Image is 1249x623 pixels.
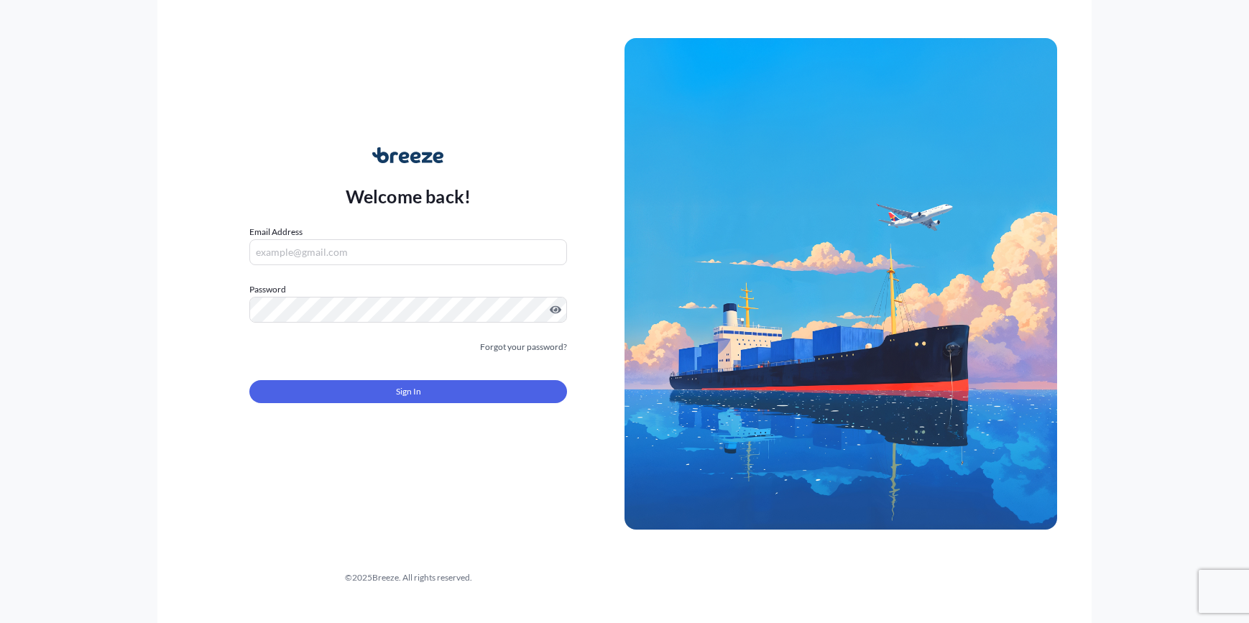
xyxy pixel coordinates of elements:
button: Show password [550,304,561,315]
label: Email Address [249,225,303,239]
button: Sign In [249,380,567,403]
img: Ship illustration [624,38,1057,530]
div: © 2025 Breeze. All rights reserved. [192,571,624,585]
span: Sign In [396,384,421,399]
label: Password [249,282,567,297]
p: Welcome back! [346,185,471,208]
a: Forgot your password? [480,340,567,354]
input: example@gmail.com [249,239,567,265]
